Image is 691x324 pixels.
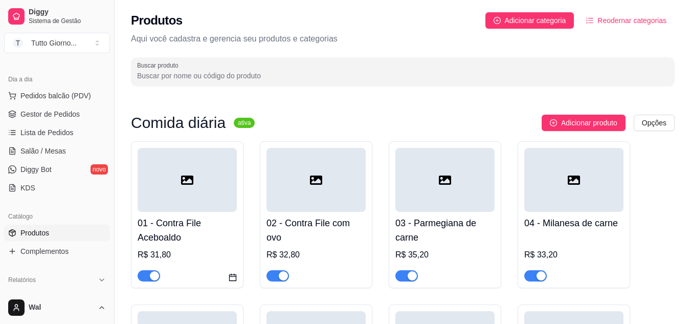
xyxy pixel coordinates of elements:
span: plus-circle [550,119,557,126]
span: T [13,38,23,48]
button: Pedidos balcão (PDV) [4,88,110,104]
span: KDS [20,183,35,193]
span: Adicionar produto [561,117,617,128]
a: Diggy Botnovo [4,161,110,178]
a: Lista de Pedidos [4,124,110,141]
a: Gestor de Pedidos [4,106,110,122]
span: Relatórios [8,276,36,284]
span: calendar [229,273,237,282]
button: Wal [4,295,110,320]
a: Complementos [4,243,110,260]
span: Reodernar categorias [597,15,666,26]
button: Reodernar categorias [578,12,675,29]
div: Tutto Giorno ... [31,38,77,48]
span: Complementos [20,246,69,256]
span: plus-circle [494,17,501,24]
button: Opções [634,115,675,131]
a: DiggySistema de Gestão [4,4,110,29]
a: Salão / Mesas [4,143,110,159]
button: Select a team [4,33,110,53]
span: Sistema de Gestão [29,17,106,25]
div: Catálogo [4,208,110,225]
div: R$ 32,80 [266,249,366,261]
div: Dia a dia [4,71,110,88]
a: Produtos [4,225,110,241]
h4: 01 - Contra File Aceboaldo [138,216,237,245]
a: Relatórios de vendas [4,288,110,305]
h4: 04 - Milanesa de carne [524,216,623,230]
span: Wal [29,303,94,312]
div: R$ 35,20 [395,249,495,261]
h3: Comida diária [131,117,226,129]
p: Aqui você cadastra e gerencia seu produtos e categorias [131,33,675,45]
span: Gestor de Pedidos [20,109,80,119]
sup: ativa [234,118,255,128]
a: KDS [4,180,110,196]
span: Diggy [29,8,106,17]
span: ordered-list [586,17,593,24]
span: Opções [642,117,666,128]
label: Buscar produto [137,61,182,70]
button: Adicionar categoria [485,12,574,29]
input: Buscar produto [137,71,668,81]
div: R$ 33,20 [524,249,623,261]
span: Adicionar categoria [505,15,566,26]
div: R$ 31,80 [138,249,237,261]
span: Produtos [20,228,49,238]
h4: 03 - Parmegiana de carne [395,216,495,245]
span: Salão / Mesas [20,146,66,156]
button: Adicionar produto [542,115,626,131]
span: Diggy Bot [20,164,52,175]
span: Lista de Pedidos [20,127,74,138]
h2: Produtos [131,12,183,29]
span: Pedidos balcão (PDV) [20,91,91,101]
h4: 02 - Contra File com ovo [266,216,366,245]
